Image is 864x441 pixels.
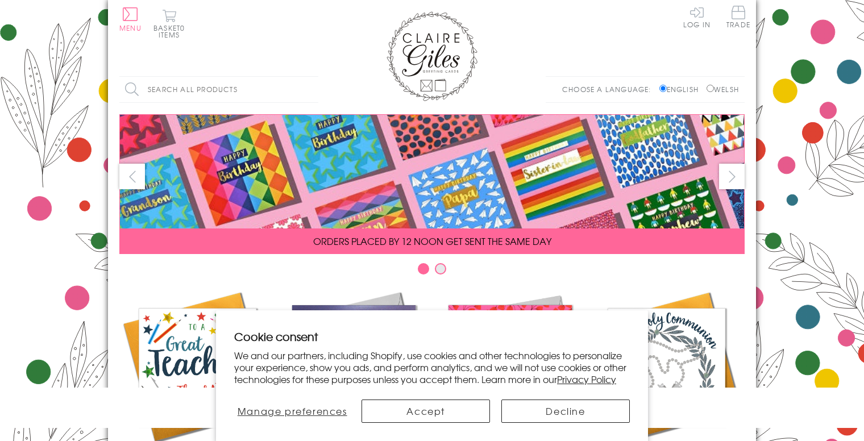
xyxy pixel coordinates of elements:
button: prev [119,164,145,189]
span: ORDERS PLACED BY 12 NOON GET SENT THE SAME DAY [313,234,551,248]
label: English [659,84,704,94]
h2: Cookie consent [234,328,630,344]
p: We and our partners, including Shopify, use cookies and other technologies to personalize your ex... [234,350,630,385]
input: Search [307,77,318,102]
span: Manage preferences [238,404,347,418]
a: Trade [726,6,750,30]
a: Log In [683,6,711,28]
span: Trade [726,6,750,28]
span: Menu [119,23,142,33]
label: Welsh [707,84,739,94]
input: English [659,85,667,92]
p: Choose a language: [562,84,657,94]
button: Menu [119,7,142,31]
button: Decline [501,400,630,423]
a: Privacy Policy [557,372,616,386]
button: Basket0 items [153,9,185,38]
button: next [719,164,745,189]
button: Carousel Page 1 (Current Slide) [418,263,429,274]
span: 0 items [159,23,185,40]
button: Accept [362,400,490,423]
div: Carousel Pagination [119,263,745,280]
button: Manage preferences [234,400,350,423]
img: Claire Giles Greetings Cards [387,11,477,101]
input: Search all products [119,77,318,102]
input: Welsh [707,85,714,92]
button: Carousel Page 2 [435,263,446,274]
